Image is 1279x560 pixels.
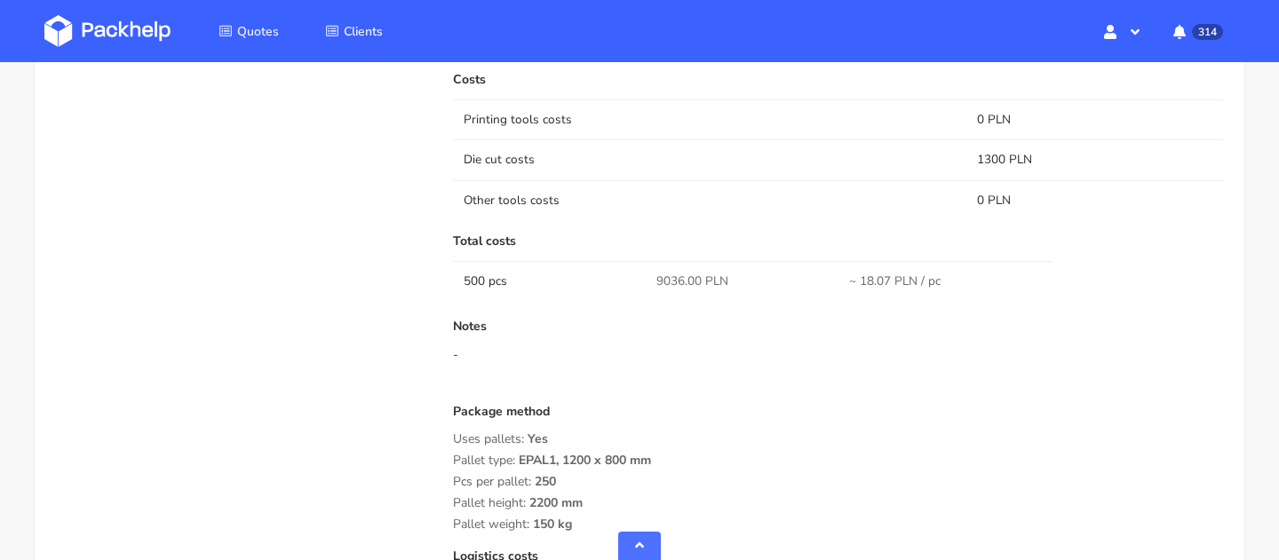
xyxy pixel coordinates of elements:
img: Dashboard [44,15,171,47]
span: Yes [528,430,548,461]
span: Pcs per pallet: [453,473,531,490]
td: 0 PLN [966,99,1223,139]
span: 9036.00 PLN [656,272,728,290]
div: Package method [453,405,1223,432]
td: 1300 PLN [966,139,1223,179]
span: Pallet weight: [453,516,529,532]
span: Clients [344,23,383,40]
span: ~ 18.07 PLN / pc [849,272,941,290]
p: Notes [453,319,1223,334]
span: 314 [1192,24,1223,40]
span: Pallet height: [453,494,526,511]
td: 0 PLN [966,180,1223,220]
div: - [453,346,1223,364]
td: 500 pcs [453,261,646,301]
span: EPAL1, 1200 x 800 mm [519,452,651,482]
a: Clients [304,15,404,47]
p: Total costs [453,234,1223,248]
button: 314 [1159,15,1235,47]
a: Quotes [197,15,300,47]
span: Pallet type: [453,452,515,469]
p: Costs [453,73,1223,87]
td: Other tools costs [453,180,966,220]
span: 2200 mm [529,494,583,525]
span: Quotes [237,23,279,40]
span: Uses pallets: [453,430,524,447]
td: Die cut costs [453,139,966,179]
span: 250 [535,473,556,503]
td: Printing tools costs [453,99,966,139]
span: 150 kg [533,516,572,546]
